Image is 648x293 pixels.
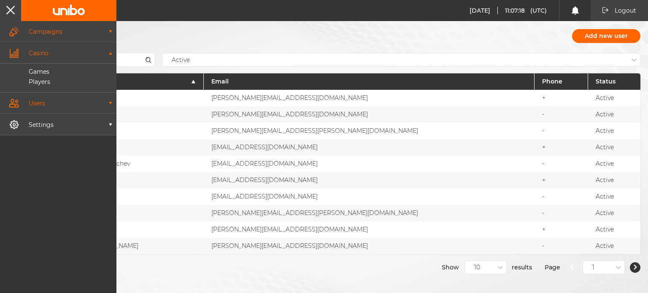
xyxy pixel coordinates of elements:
[470,7,498,14] span: [DATE]
[19,29,108,35] p: Campaigns
[204,139,535,156] div: [EMAIL_ADDRESS][DOMAIN_NAME]
[29,90,640,106] a: [PERSON_NAME] Grape[PERSON_NAME][EMAIL_ADDRESS][DOMAIN_NAME]+Active
[588,123,640,139] div: Active
[512,261,532,274] span: results
[29,106,640,123] a: [PERSON_NAME] Wicen[PERSON_NAME][EMAIL_ADDRESS][DOMAIN_NAME]-Active
[10,78,50,86] p: Players
[588,90,640,106] div: Active
[204,188,535,205] div: [EMAIL_ADDRESS][DOMAIN_NAME]
[592,264,594,271] div: 1
[535,188,588,205] div: -
[211,78,527,85] p: Email
[204,90,535,106] div: [PERSON_NAME][EMAIL_ADDRESS][DOMAIN_NAME]
[505,7,530,14] span: 11:07:18
[535,221,588,238] div: +
[588,139,640,156] div: Active
[29,139,640,156] a: Bozhidar [PERSON_NAME][EMAIL_ADDRESS][DOMAIN_NAME]+Active
[542,78,580,85] p: Phone
[204,172,535,188] div: [EMAIL_ADDRESS][DOMAIN_NAME]
[19,100,108,106] p: Users
[204,156,535,172] div: [EMAIL_ADDRESS][DOMAIN_NAME]
[29,238,640,254] a: [PERSON_NAME] [PERSON_NAME][PERSON_NAME][EMAIL_ADDRESS][DOMAIN_NAME]-Active
[572,29,640,43] a: Add new user
[10,68,49,75] p: Games
[204,205,535,221] div: [PERSON_NAME][EMAIL_ADDRESS][PERSON_NAME][DOMAIN_NAME]
[535,106,588,123] div: -
[588,172,640,188] div: Active
[29,172,640,188] a: Dimitar Mitkov[EMAIL_ADDRESS][DOMAIN_NAME]+Active
[588,156,640,172] div: Active
[588,188,640,205] div: Active
[19,122,108,128] p: Settings
[535,123,588,139] div: -
[588,221,640,238] div: Active
[535,205,588,221] div: -
[29,205,640,221] a: [PERSON_NAME] Brankov[PERSON_NAME][EMAIL_ADDRESS][PERSON_NAME][DOMAIN_NAME]-Active
[442,261,459,274] span: Show
[204,106,535,123] div: [PERSON_NAME][EMAIL_ADDRESS][DOMAIN_NAME]
[204,123,535,139] div: [PERSON_NAME][EMAIL_ADDRESS][PERSON_NAME][DOMAIN_NAME]
[19,50,108,56] p: Casino
[535,156,588,172] div: -
[535,90,588,106] div: +
[29,221,640,238] a: [PERSON_NAME] Pekov[PERSON_NAME][EMAIL_ADDRESS][DOMAIN_NAME]+Active
[204,238,535,254] div: [PERSON_NAME][EMAIL_ADDRESS][DOMAIN_NAME]
[48,5,89,15] img: Unibo
[29,123,640,139] a: [PERSON_NAME] Albani[PERSON_NAME][EMAIL_ADDRESS][PERSON_NAME][DOMAIN_NAME]-Active
[588,205,640,221] div: Active
[29,188,640,205] a: Dimitar Mihaylov[EMAIL_ADDRESS][DOMAIN_NAME]-Active
[588,106,640,123] div: Active
[530,7,547,14] span: (UTC)
[535,172,588,188] div: +
[10,78,116,86] a: Players
[596,78,633,85] p: Status
[204,221,535,238] div: [PERSON_NAME][EMAIL_ADDRESS][DOMAIN_NAME]
[588,238,640,254] div: Active
[545,261,560,274] span: Page
[535,238,588,254] div: -
[10,68,116,75] a: Games
[172,56,190,63] div: Active
[474,264,480,271] div: 10
[535,139,588,156] div: +
[29,156,640,172] a: [DEMOGRAPHIC_DATA] Vuchev[EMAIL_ADDRESS][DOMAIN_NAME]-Active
